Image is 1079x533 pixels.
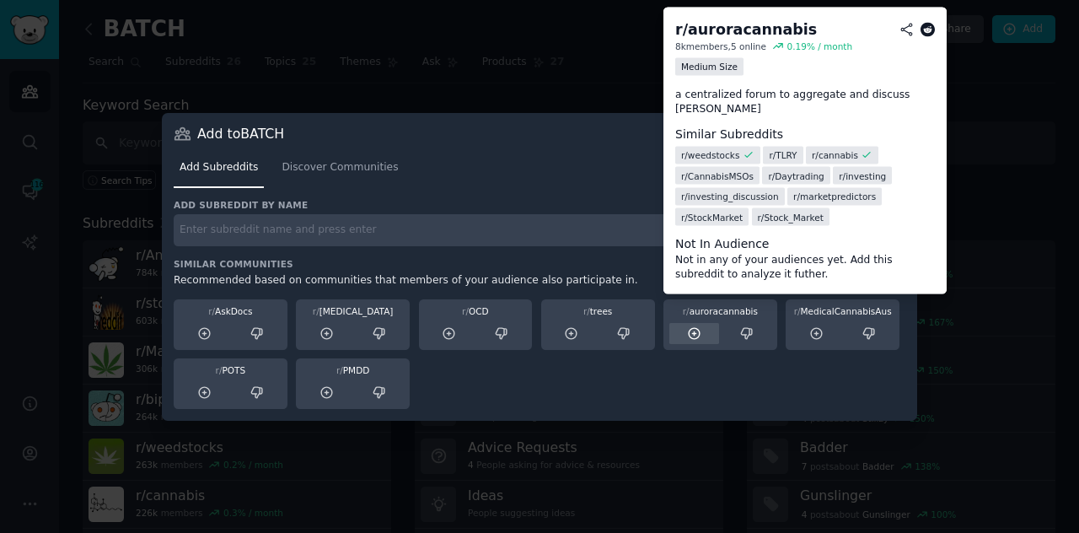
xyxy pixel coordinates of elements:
[792,305,894,317] div: MedicalCannabisAus
[769,149,797,161] span: r/ TLRY
[794,306,801,316] span: r/
[583,306,590,316] span: r/
[174,154,264,189] a: Add Subreddits
[462,306,469,316] span: r/
[793,191,876,202] span: r/ marketpredictors
[302,364,404,376] div: PMDD
[669,305,771,317] div: auroracannabis
[216,365,223,375] span: r/
[675,126,935,143] dt: Similar Subreddits
[786,40,852,51] div: 0.19 % / month
[675,87,935,116] p: a centralized forum to aggregate and discuss [PERSON_NAME]
[812,149,858,161] span: r/ cannabis
[675,252,935,282] dd: Not in any of your audiences yet. Add this subreddit to analyze it futher.
[276,154,404,189] a: Discover Communities
[758,211,824,223] span: r/ Stock_Market
[681,149,739,161] span: r/ weedstocks
[839,170,886,181] span: r/ investing
[675,57,743,75] div: Medium Size
[768,170,824,181] span: r/ Daytrading
[174,199,905,211] h3: Add subreddit by name
[197,125,284,143] h3: Add to BATCH
[180,305,282,317] div: AskDocs
[208,306,215,316] span: r/
[180,160,258,175] span: Add Subreddits
[180,364,282,376] div: POTS
[174,214,905,247] input: Enter subreddit name and press enter
[174,258,905,270] h3: Similar Communities
[681,170,754,181] span: r/ CannabisMSOs
[547,305,649,317] div: trees
[675,40,766,51] div: 8k members, 5 online
[302,305,404,317] div: [MEDICAL_DATA]
[675,19,817,40] div: r/ auroracannabis
[174,273,905,288] div: Recommended based on communities that members of your audience also participate in.
[282,160,398,175] span: Discover Communities
[681,211,743,223] span: r/ StockMarket
[425,305,527,317] div: OCD
[681,191,779,202] span: r/ investing_discussion
[313,306,319,316] span: r/
[336,365,343,375] span: r/
[675,234,935,252] dt: Not In Audience
[683,306,690,316] span: r/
